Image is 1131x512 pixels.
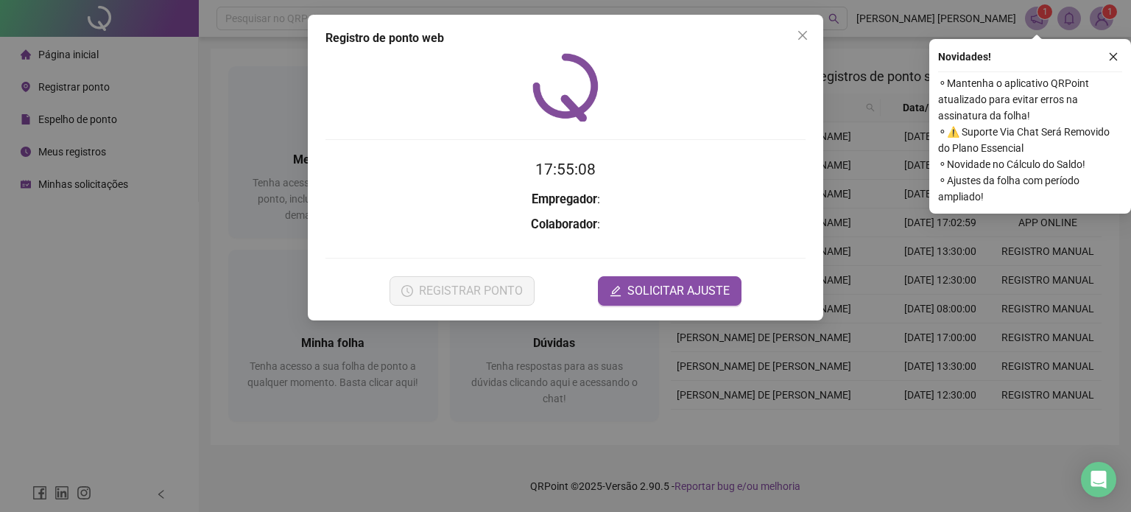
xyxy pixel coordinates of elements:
[531,217,597,231] strong: Colaborador
[627,282,730,300] span: SOLICITAR AJUSTE
[325,190,806,209] h3: :
[938,49,991,65] span: Novidades !
[791,24,814,47] button: Close
[532,53,599,122] img: QRPoint
[535,161,596,178] time: 17:55:08
[938,156,1122,172] span: ⚬ Novidade no Cálculo do Saldo!
[938,75,1122,124] span: ⚬ Mantenha o aplicativo QRPoint atualizado para evitar erros na assinatura da folha!
[532,192,597,206] strong: Empregador
[325,215,806,234] h3: :
[1108,52,1118,62] span: close
[938,124,1122,156] span: ⚬ ⚠️ Suporte Via Chat Será Removido do Plano Essencial
[598,276,741,306] button: editSOLICITAR AJUSTE
[325,29,806,47] div: Registro de ponto web
[938,172,1122,205] span: ⚬ Ajustes da folha com período ampliado!
[1081,462,1116,497] div: Open Intercom Messenger
[797,29,808,41] span: close
[390,276,535,306] button: REGISTRAR PONTO
[610,285,621,297] span: edit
